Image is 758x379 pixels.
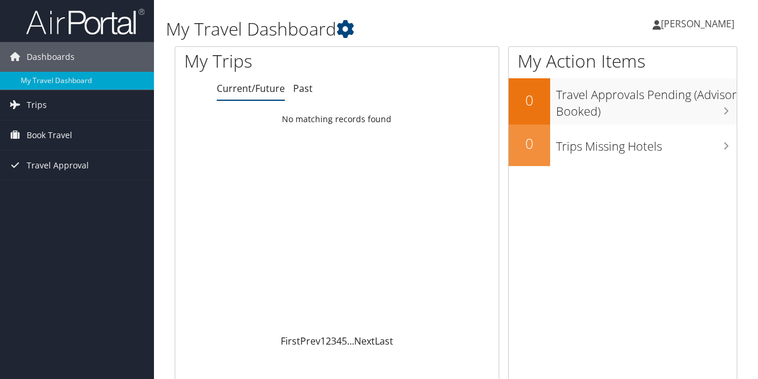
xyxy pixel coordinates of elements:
[27,120,72,150] span: Book Travel
[293,82,313,95] a: Past
[509,133,550,154] h2: 0
[347,335,354,348] span: …
[336,335,342,348] a: 4
[184,49,355,74] h1: My Trips
[27,151,89,180] span: Travel Approval
[509,49,737,74] h1: My Action Items
[281,335,300,348] a: First
[175,109,499,130] td: No matching records found
[27,42,75,72] span: Dashboards
[354,335,375,348] a: Next
[342,335,347,348] a: 5
[661,17,734,30] span: [PERSON_NAME]
[326,335,331,348] a: 2
[320,335,326,348] a: 1
[27,90,47,120] span: Trips
[509,90,550,110] h2: 0
[556,132,737,155] h3: Trips Missing Hotels
[331,335,336,348] a: 3
[653,6,746,42] a: [PERSON_NAME]
[26,8,144,36] img: airportal-logo.png
[217,82,285,95] a: Current/Future
[166,17,553,42] h1: My Travel Dashboard
[509,125,737,166] a: 0Trips Missing Hotels
[509,78,737,124] a: 0Travel Approvals Pending (Advisor Booked)
[375,335,393,348] a: Last
[300,335,320,348] a: Prev
[556,81,737,120] h3: Travel Approvals Pending (Advisor Booked)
